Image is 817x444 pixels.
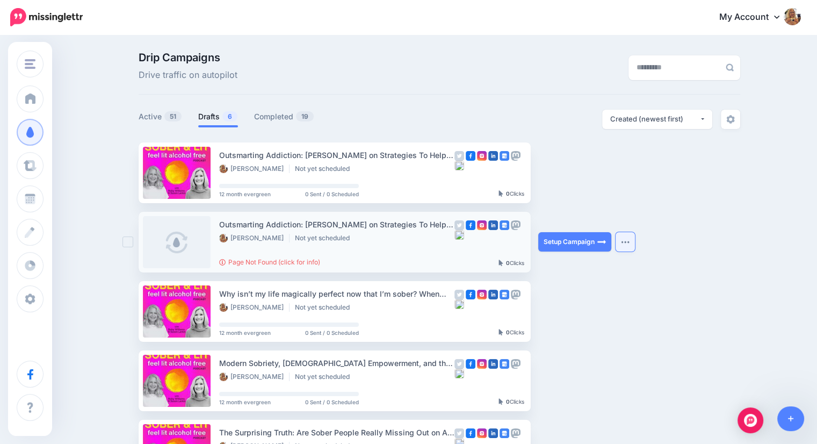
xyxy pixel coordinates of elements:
[139,110,182,123] a: Active51
[506,398,510,405] b: 0
[488,151,498,161] img: linkedin-square.png
[500,290,509,299] img: google_business-square.png
[219,149,454,161] div: Outsmarting Addiction: [PERSON_NAME] on Strategies To Help Loved Ones / EP 91
[219,373,290,381] li: [PERSON_NAME]
[498,260,524,267] div: Clicks
[511,428,520,438] img: mastodon-grey-square.png
[139,52,237,63] span: Drip Campaigns
[305,191,359,197] span: 0 Sent / 0 Scheduled
[506,329,510,335] b: 0
[610,114,699,124] div: Created (newest first)
[511,220,520,230] img: mastodon-grey-square.png
[511,151,520,161] img: mastodon-grey-square.png
[488,428,498,438] img: linkedin-square.png
[498,191,524,197] div: Clicks
[602,110,712,129] button: Created (newest first)
[219,288,454,300] div: Why isn’t my life magically perfect now that I’m sober? When Life Gets “Lifey” / EP 90
[222,111,237,121] span: 6
[511,290,520,299] img: mastodon-grey-square.png
[219,357,454,369] div: Modern Sobriety, [DEMOGRAPHIC_DATA] Empowerment, and the Sober Revolution with [DEMOGRAPHIC_DATA]...
[295,234,355,242] li: Not yet scheduled
[477,220,487,230] img: instagram-square.png
[477,359,487,369] img: instagram-square.png
[295,164,355,173] li: Not yet scheduled
[25,59,35,69] img: menu.png
[621,240,630,244] img: dots.png
[488,220,498,230] img: linkedin-square.png
[597,238,606,246] img: arrow-long-right-white.png
[454,161,464,170] img: bluesky-grey-square.png
[296,111,314,121] span: 19
[454,299,464,309] img: bluesky-grey-square.png
[454,428,464,438] img: twitter-grey-square.png
[454,369,464,378] img: bluesky-grey-square.png
[738,407,763,433] div: Open Intercom Messenger
[477,428,487,438] img: instagram-square.png
[466,359,475,369] img: facebook-square.png
[498,398,503,405] img: pointer-grey-darker.png
[219,426,454,439] div: The Surprising Truth: Are Sober People Really Missing Out on All the Fun? / EP 88
[538,232,611,252] a: Setup Campaign
[506,190,510,197] b: 0
[198,110,238,123] a: Drafts6
[488,359,498,369] img: linkedin-square.png
[219,303,290,312] li: [PERSON_NAME]
[454,230,464,240] img: bluesky-grey-square.png
[498,399,524,405] div: Clicks
[498,329,503,335] img: pointer-grey-darker.png
[506,260,510,266] b: 0
[454,151,464,161] img: twitter-grey-square.png
[219,258,320,266] a: Page Not Found (click for info)
[726,115,735,124] img: settings-grey.png
[726,63,734,71] img: search-grey-6.png
[219,164,290,173] li: [PERSON_NAME]
[454,220,464,230] img: twitter-grey-square.png
[454,359,464,369] img: twitter-grey-square.png
[500,359,509,369] img: google_business-square.png
[295,373,355,381] li: Not yet scheduled
[466,220,475,230] img: facebook-square.png
[164,111,182,121] span: 51
[498,330,524,336] div: Clicks
[500,151,509,161] img: google_business-square.png
[500,220,509,230] img: google_business-square.png
[295,303,355,312] li: Not yet scheduled
[305,330,359,335] span: 0 Sent / 0 Scheduled
[219,234,290,242] li: [PERSON_NAME]
[219,399,271,405] span: 12 month evergreen
[219,330,271,335] span: 12 month evergreen
[498,190,503,197] img: pointer-grey-darker.png
[305,399,359,405] span: 0 Sent / 0 Scheduled
[254,110,314,123] a: Completed19
[10,8,83,26] img: Missinglettr
[708,4,801,31] a: My Account
[219,191,271,197] span: 12 month evergreen
[498,260,503,266] img: pointer-grey-darker.png
[219,218,454,231] div: Outsmarting Addiction: [PERSON_NAME] on Strategies To Help Loved Ones / EP 91
[139,68,237,82] span: Drive traffic on autopilot
[466,290,475,299] img: facebook-square.png
[477,290,487,299] img: instagram-square.png
[500,428,509,438] img: google_business-square.png
[488,290,498,299] img: linkedin-square.png
[454,290,464,299] img: twitter-grey-square.png
[477,151,487,161] img: instagram-square.png
[466,428,475,438] img: facebook-square.png
[511,359,520,369] img: mastodon-grey-square.png
[466,151,475,161] img: facebook-square.png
